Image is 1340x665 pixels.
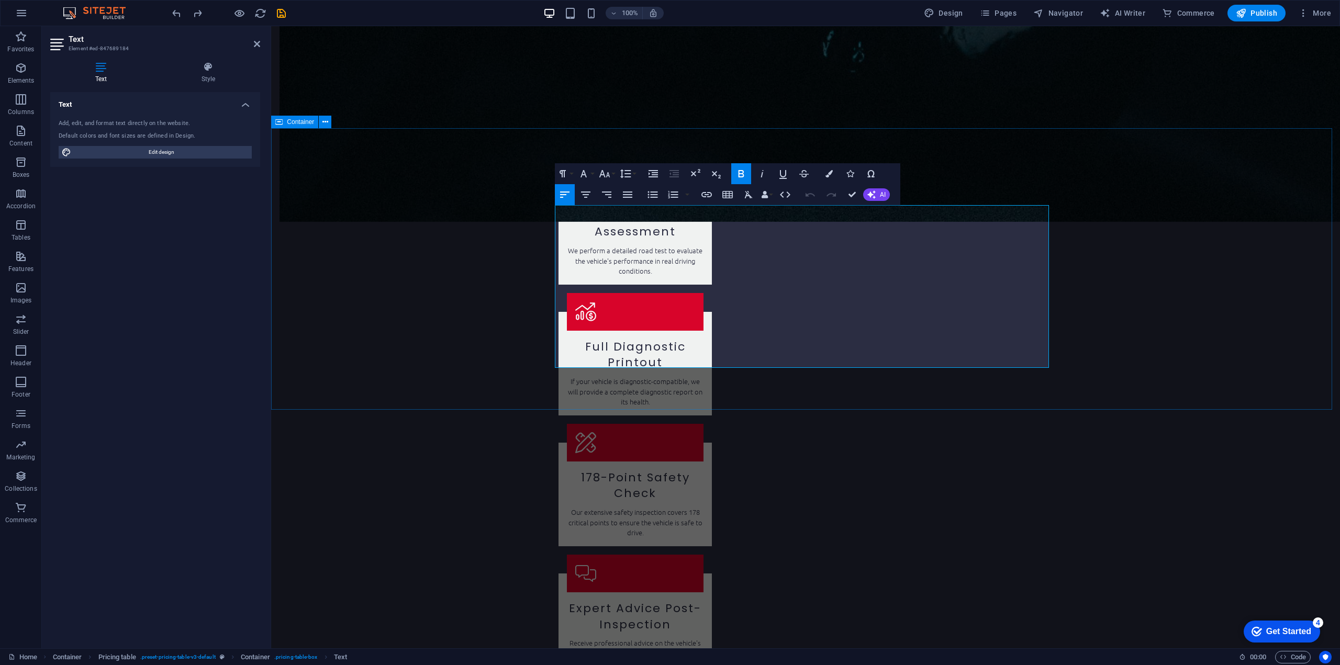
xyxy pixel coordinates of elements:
span: Commerce [1162,8,1215,18]
i: On resize automatically adjust zoom level to fit chosen device. [649,8,658,18]
span: Edit design [74,146,249,159]
p: Accordion [6,202,36,210]
span: AI [880,191,886,198]
button: Data Bindings [760,184,774,205]
button: AI [863,188,890,201]
button: More [1294,5,1335,21]
button: Redo (Ctrl+Shift+Z) [821,184,841,205]
i: Reload page [254,7,266,19]
h3: Element #ed-847689184 [69,44,239,53]
button: Superscript [685,163,705,184]
i: Save (Ctrl+S) [275,7,287,19]
button: Design [920,5,967,21]
span: Design [924,8,963,18]
button: Navigator [1029,5,1087,21]
p: Marketing [6,453,35,461]
button: Insert Table [718,184,738,205]
button: Click here to leave preview mode and continue editing [233,7,245,19]
button: 100% [606,7,643,19]
button: Edit design [59,146,252,159]
button: Italic (Ctrl+I) [752,163,772,184]
span: 00 00 [1250,651,1266,663]
p: Tables [12,233,30,242]
button: Publish [1227,5,1286,21]
button: Line Height [618,163,638,184]
p: Boxes [13,171,30,179]
div: Default colors and font sizes are defined in Design. [59,132,252,141]
button: Align Center [576,184,596,205]
button: Special Characters [861,163,881,184]
p: Footer [12,390,30,399]
h2: Text [69,35,260,44]
span: AI Writer [1100,8,1145,18]
button: redo [191,7,204,19]
div: Get Started [31,12,76,21]
button: Font Family [576,163,596,184]
span: More [1298,8,1331,18]
button: Subscript [706,163,726,184]
button: Underline (Ctrl+U) [773,163,793,184]
button: Insert Link [697,184,717,205]
span: Click to select. Double-click to edit [53,651,82,663]
span: Click to select. Double-click to edit [241,651,270,663]
button: Align Right [597,184,617,205]
button: Align Justify [618,184,638,205]
h6: Session time [1239,651,1267,663]
button: Usercentrics [1319,651,1332,663]
button: Align Left [555,184,575,205]
button: Code [1275,651,1311,663]
div: 4 [77,2,88,13]
h4: Text [50,62,157,84]
button: Bold (Ctrl+B) [731,163,751,184]
p: Content [9,139,32,148]
button: Ordered List [663,184,683,205]
h4: Text [50,92,260,111]
button: Colors [819,163,839,184]
button: save [275,7,287,19]
span: Click to select. Double-click to edit [98,651,136,663]
i: This element is a customizable preset [220,654,225,660]
button: Strikethrough [794,163,814,184]
button: Paragraph Format [555,163,575,184]
p: Images [10,296,32,305]
span: Pages [980,8,1017,18]
button: HTML [775,184,795,205]
span: Click to select. Double-click to edit [334,651,347,663]
button: Icons [840,163,860,184]
button: Increase Indent [643,163,663,184]
button: Font Size [597,163,617,184]
p: Header [10,359,31,367]
button: Unordered List [643,184,663,205]
button: reload [254,7,266,19]
i: Undo: Change text (Ctrl+Z) [171,7,183,19]
button: Undo (Ctrl+Z) [800,184,820,205]
p: Collections [5,484,37,493]
span: Publish [1236,8,1277,18]
button: Pages [976,5,1021,21]
span: Navigator [1033,8,1083,18]
button: Decrease Indent [664,163,684,184]
p: Forms [12,422,30,430]
p: Commerce [5,516,37,524]
button: AI Writer [1096,5,1149,21]
span: Container [287,119,314,125]
div: Add, edit, and format text directly on the website. [59,119,252,128]
div: Design (Ctrl+Alt+Y) [920,5,967,21]
h4: Style [157,62,261,84]
p: Features [8,265,33,273]
span: : [1257,653,1259,661]
i: Redo: Change text (Ctrl+Y, ⌘+Y) [192,7,204,19]
p: Slider [13,328,29,336]
h6: 100% [621,7,638,19]
p: Elements [8,76,35,85]
button: Commerce [1158,5,1219,21]
button: undo [170,7,183,19]
a: Click to cancel selection. Double-click to open Pages [8,651,37,663]
button: Clear Formatting [739,184,758,205]
span: Code [1280,651,1306,663]
span: . preset-pricing-table-v3-default [140,651,216,663]
div: Get Started 4 items remaining, 20% complete [8,5,85,27]
button: Ordered List [683,184,691,205]
img: Editor Logo [60,7,139,19]
nav: breadcrumb [53,651,348,663]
